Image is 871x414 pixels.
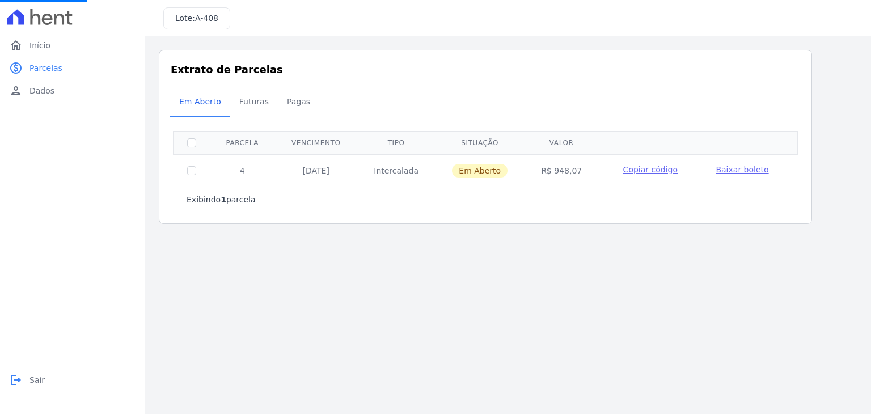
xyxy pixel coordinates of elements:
th: Parcela [210,131,275,154]
i: person [9,84,23,98]
th: Situação [435,131,525,154]
th: Vencimento [275,131,358,154]
i: paid [9,61,23,75]
b: 1 [221,195,226,204]
a: homeInício [5,34,141,57]
span: Em Aberto [172,90,228,113]
td: [DATE] [275,154,358,187]
th: Tipo [357,131,435,154]
h3: Lote: [175,12,218,24]
span: Futuras [232,90,276,113]
span: Baixar boleto [716,165,768,174]
th: Valor [525,131,598,154]
td: 4 [210,154,275,187]
span: Dados [29,85,54,96]
a: Em Aberto [170,88,230,117]
span: Sair [29,374,45,386]
i: home [9,39,23,52]
a: paidParcelas [5,57,141,79]
td: Intercalada [357,154,435,187]
p: Exibindo parcela [187,194,256,205]
a: Pagas [278,88,319,117]
a: Futuras [230,88,278,117]
span: Pagas [280,90,317,113]
span: Parcelas [29,62,62,74]
a: logoutSair [5,369,141,391]
span: A-408 [195,14,218,23]
span: Em Aberto [452,164,508,178]
h3: Extrato de Parcelas [171,62,800,77]
td: R$ 948,07 [525,154,598,187]
span: Copiar código [623,165,678,174]
a: Baixar boleto [716,164,768,175]
a: personDados [5,79,141,102]
i: logout [9,373,23,387]
span: Início [29,40,50,51]
button: Copiar código [612,164,688,175]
